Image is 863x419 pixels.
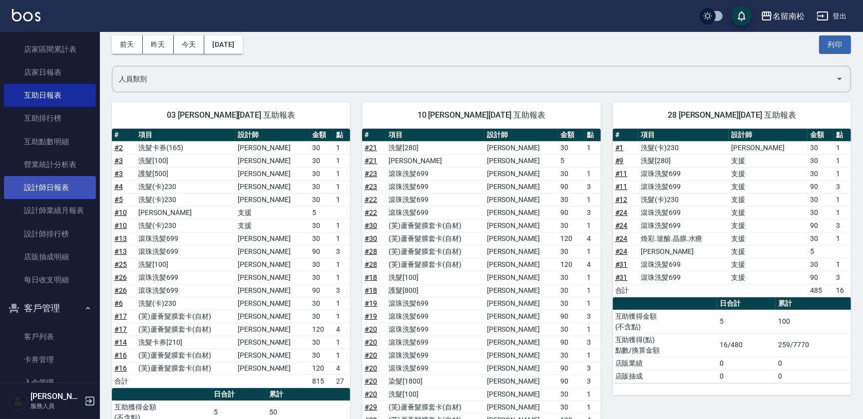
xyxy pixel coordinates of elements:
a: #10 [114,209,127,216]
td: 3 [584,206,601,219]
a: #24 [615,209,628,216]
td: 5 [310,206,334,219]
td: [PERSON_NAME] [235,154,310,167]
button: Open [832,71,848,87]
td: 1 [834,193,851,206]
td: 30 [558,167,584,180]
td: 1 [584,141,601,154]
td: [PERSON_NAME] [484,284,558,297]
a: #17 [114,325,127,333]
td: 5 [717,310,776,333]
td: [PERSON_NAME] [235,141,310,154]
td: 30 [310,193,334,206]
td: 90 [310,284,334,297]
td: 120 [558,258,584,271]
td: 1 [584,245,601,258]
td: [PERSON_NAME] [484,362,558,375]
td: 洗髮卡券[210] [136,336,235,349]
td: 30 [310,297,334,310]
p: 服務人員 [30,402,81,411]
td: 1 [334,167,350,180]
td: 30 [558,219,584,232]
img: Person [8,391,28,411]
a: 店家區間累計表 [4,38,96,61]
td: 滾珠洗髪699 [386,336,484,349]
a: #18 [365,273,377,281]
td: [PERSON_NAME] [235,167,310,180]
td: 90 [558,180,584,193]
td: 滾珠洗髪699 [638,271,729,284]
a: #20 [365,351,377,359]
th: 點 [584,129,601,142]
td: 16/480 [717,333,776,357]
td: 洗髮(卡)230 [136,219,235,232]
td: 1 [584,284,601,297]
a: #30 [365,234,377,242]
h5: [PERSON_NAME] [30,392,81,402]
button: [DATE] [204,35,242,54]
td: 1 [584,297,601,310]
td: 滾珠洗髪699 [386,349,484,362]
td: 支援 [729,167,808,180]
td: 洗髮(卡)230 [136,193,235,206]
td: [PERSON_NAME] [484,349,558,362]
td: [PERSON_NAME] [729,141,808,154]
td: (芙)蘆薈髮膜套卡(自材) [386,232,484,245]
td: 3 [584,336,601,349]
td: 90 [808,180,833,193]
td: [PERSON_NAME] [484,193,558,206]
td: 1 [834,154,851,167]
td: 30 [808,193,833,206]
td: [PERSON_NAME] [484,154,558,167]
td: 3 [334,284,350,297]
td: [PERSON_NAME] [638,245,729,258]
button: 列印 [819,35,851,54]
td: 30 [808,258,833,271]
td: 滾珠洗髪699 [136,284,235,297]
td: 259/7770 [776,333,851,357]
td: 1 [334,193,350,206]
a: #3 [114,157,123,165]
td: [PERSON_NAME] [235,232,310,245]
td: 30 [558,245,584,258]
a: #4 [114,183,123,191]
th: # [613,129,638,142]
td: 30 [310,232,334,245]
a: #20 [365,390,377,398]
td: 30 [808,154,833,167]
th: 日合計 [717,297,776,310]
a: #6 [114,299,123,307]
th: 項目 [386,129,484,142]
td: 支援 [729,180,808,193]
td: 店販業績 [613,357,718,370]
td: 1 [334,154,350,167]
td: 煥彩.玻酸.晶膜.水療 [638,232,729,245]
td: 5 [558,154,584,167]
a: #2 [114,144,123,152]
td: 30 [310,310,334,323]
td: [PERSON_NAME] [484,323,558,336]
a: #3 [114,170,123,178]
a: #11 [615,183,628,191]
td: 滾珠洗髪699 [386,310,484,323]
a: 互助點數明細 [4,130,96,153]
td: 30 [558,141,584,154]
a: #5 [114,196,123,204]
a: 互助排行榜 [4,107,96,130]
td: 支援 [729,206,808,219]
td: 滾珠洗髪699 [136,232,235,245]
td: (芙)蘆薈髮膜套卡(自材) [386,258,484,271]
td: 1 [834,232,851,245]
td: 1 [334,349,350,362]
td: 支援 [729,154,808,167]
td: 120 [310,362,334,375]
td: 洗髮[100] [136,154,235,167]
td: 1 [584,271,601,284]
td: [PERSON_NAME] [235,245,310,258]
span: 10 [PERSON_NAME][DATE] 互助報表 [374,110,588,120]
td: [PERSON_NAME] [484,141,558,154]
td: 4 [584,232,601,245]
a: #13 [114,234,127,242]
a: #24 [615,221,628,229]
th: 設計師 [729,129,808,142]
